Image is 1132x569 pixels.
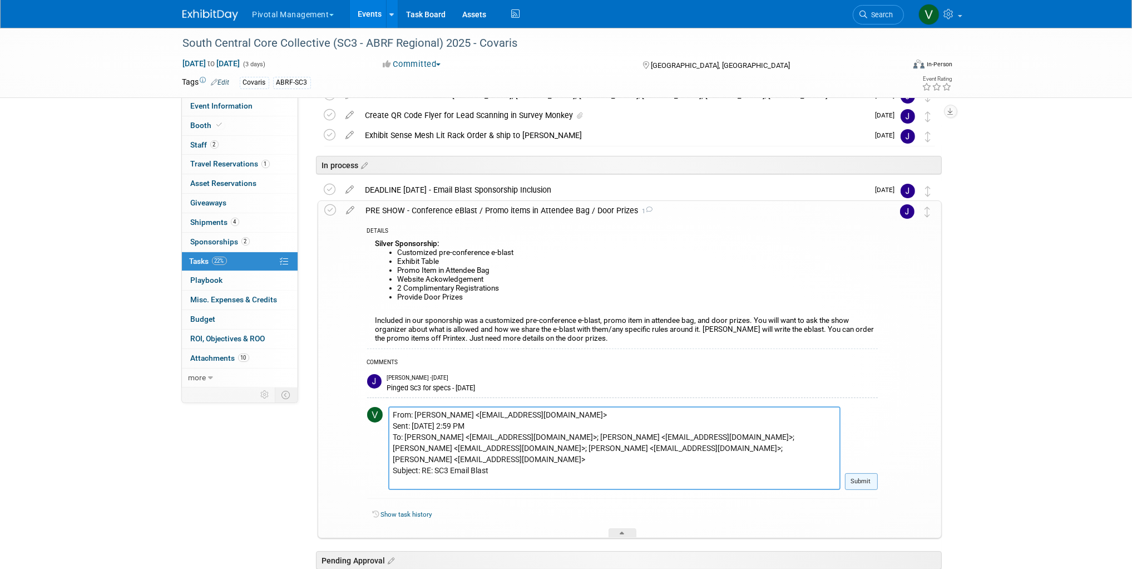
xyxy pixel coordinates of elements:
[367,374,382,389] img: Jessica Gatton
[275,387,298,402] td: Toggle Event Tabs
[256,387,275,402] td: Personalize Event Tab Strip
[243,61,266,68] span: (3 days)
[240,77,269,89] div: Covaris
[206,59,217,68] span: to
[845,473,878,490] button: Submit
[398,284,878,293] li: 2 Complimentary Registrations
[901,129,915,144] img: Jessica Gatton
[191,315,216,323] span: Budget
[182,97,298,116] a: Event Information
[182,76,230,89] td: Tags
[217,122,223,128] i: Booth reservation complete
[182,136,298,155] a: Staff2
[398,266,878,275] li: Promo Item in Attendee Bag
[210,140,219,149] span: 2
[273,77,311,89] div: ABRF-SC3
[876,131,901,139] span: [DATE]
[191,334,265,343] span: ROI, Objectives & ROO
[651,61,790,70] span: [GEOGRAPHIC_DATA], [GEOGRAPHIC_DATA]
[360,126,869,145] div: Exhibit Sense Mesh Lit Rack Order & ship to [PERSON_NAME]
[212,257,227,265] span: 22%
[868,11,893,19] span: Search
[367,407,383,423] img: Valerie Weld
[901,184,915,198] img: Jessica Gatton
[182,194,298,213] a: Giveaways
[182,116,298,135] a: Booth
[360,201,878,220] div: PRE SHOW - Conference eBlast / Promo items in Attendee Bag / Door Prizes
[853,5,904,24] a: Search
[876,186,901,194] span: [DATE]
[179,33,887,53] div: South Central Core Collective (SC3 - ABRF Regional) 2025 - Covaris
[182,233,298,252] a: Sponsorships2
[340,110,360,120] a: edit
[925,207,931,217] i: Move task
[211,79,230,86] a: Edit
[182,252,298,271] a: Tasks22%
[387,382,878,393] div: Pinged Sc3 for specs - [DATE]
[191,159,270,168] span: Travel Reservations
[182,213,298,232] a: Shipments4
[341,205,360,215] a: edit
[191,237,250,246] span: Sponsorships
[190,257,227,266] span: Tasks
[398,248,878,257] li: Customized pre-conference e-blast
[876,111,901,119] span: [DATE]
[191,140,219,149] span: Staff
[922,76,952,82] div: Event Rating
[191,354,249,362] span: Attachments
[238,354,249,362] span: 10
[182,174,298,193] a: Asset Reservations
[379,58,445,70] button: Committed
[918,4,940,25] img: Valerie Weld
[385,555,395,566] a: Edit sections
[838,58,953,75] div: Event Format
[639,208,653,215] span: 1
[182,58,241,68] span: [DATE] [DATE]
[381,511,432,518] a: Show task history
[182,9,238,21] img: ExhibitDay
[241,237,250,246] span: 2
[398,293,878,302] li: Provide Door Prizes
[191,276,223,284] span: Playbook
[367,237,878,349] div: Included in our sponorship was a customized pre-conference e-blast, promo item in attendee bag, a...
[367,227,878,237] div: DETAILS
[398,257,878,266] li: Exhibit Table
[191,101,253,110] span: Event Information
[182,291,298,310] a: Misc. Expenses & Credits
[182,330,298,349] a: ROI, Objectives & ROO
[182,349,298,368] a: Attachments10
[189,373,206,382] span: more
[360,106,869,125] div: Create QR Code Flyer for Lead Scanning in Survey Monkey
[231,218,239,226] span: 4
[182,310,298,329] a: Budget
[340,130,360,140] a: edit
[316,156,942,174] div: In process
[191,198,227,207] span: Giveaways
[340,185,360,195] a: edit
[182,369,298,387] a: more
[359,159,368,170] a: Edit sections
[367,357,878,369] div: COMMENTS
[191,218,239,227] span: Shipments
[360,180,869,199] div: DEADLINE [DATE] - Email Blast Sponsorship Inclusion
[926,131,931,142] i: Move task
[387,374,449,382] span: [PERSON_NAME] - [DATE]
[182,155,298,174] a: Travel Reservations1
[926,111,931,122] i: Move task
[926,60,952,68] div: In-Person
[900,204,915,219] img: Jessica Gatton
[901,109,915,124] img: Jessica Gatton
[398,275,878,284] li: Website Ackowledgement
[926,186,931,197] i: Move task
[191,179,257,188] span: Asset Reservations
[191,121,225,130] span: Booth
[182,271,298,290] a: Playbook
[913,60,925,68] img: Format-Inperson.png
[375,239,440,248] b: Silver Sponsorship:
[191,295,278,304] span: Misc. Expenses & Credits
[261,160,270,168] span: 1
